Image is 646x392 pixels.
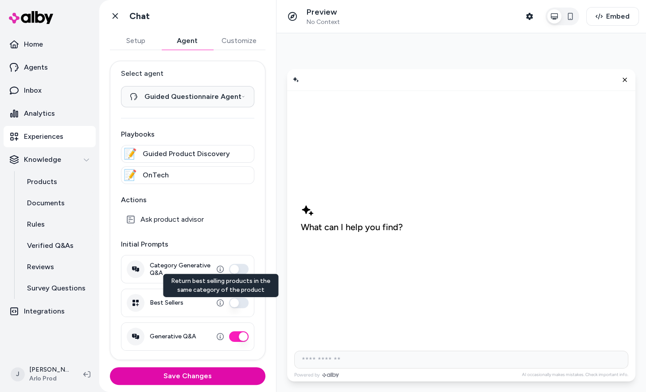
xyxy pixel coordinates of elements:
[4,103,96,124] a: Analytics
[121,195,254,205] p: Actions
[121,129,254,140] p: Playbooks
[140,215,204,224] span: Ask product advisor
[24,131,63,142] p: Experiences
[123,147,137,161] div: 📝
[18,278,96,299] a: Survey Questions
[18,256,96,278] a: Reviews
[129,11,150,22] h1: Chat
[606,11,630,22] span: Embed
[11,367,25,381] span: J
[24,154,61,165] p: Knowledge
[27,283,86,294] p: Survey Questions
[5,360,76,388] button: J[PERSON_NAME]Arlo Prod
[121,68,254,79] label: Select agent
[18,214,96,235] a: Rules
[586,7,639,26] button: Embed
[121,239,254,250] p: Initial Prompts
[29,374,69,383] span: Arlo Prod
[18,192,96,214] a: Documents
[150,262,211,277] label: Category Generative Q&A
[150,299,183,307] label: Best Sellers
[9,11,53,24] img: alby Logo
[163,274,278,297] div: Return best selling products in the same category of the product
[27,198,65,208] p: Documents
[24,85,42,96] p: Inbox
[24,306,65,317] p: Integrations
[161,32,213,50] button: Agent
[213,32,265,50] button: Customize
[27,240,74,251] p: Verified Q&As
[150,333,196,341] label: Generative Q&A
[307,7,340,17] p: Preview
[4,57,96,78] a: Agents
[143,170,169,180] span: OnTech
[4,80,96,101] a: Inbox
[4,301,96,322] a: Integrations
[4,149,96,170] button: Knowledge
[307,18,340,26] span: No Context
[24,108,55,119] p: Analytics
[27,262,54,272] p: Reviews
[4,126,96,147] a: Experiences
[27,176,57,187] p: Products
[110,32,161,50] button: Setup
[27,219,45,230] p: Rules
[18,171,96,192] a: Products
[29,365,69,374] p: [PERSON_NAME]
[4,34,96,55] a: Home
[143,149,230,159] span: Guided Product Discovery
[123,168,137,182] div: 📝
[24,39,43,50] p: Home
[24,62,48,73] p: Agents
[18,235,96,256] a: Verified Q&As
[110,367,265,385] button: Save Changes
